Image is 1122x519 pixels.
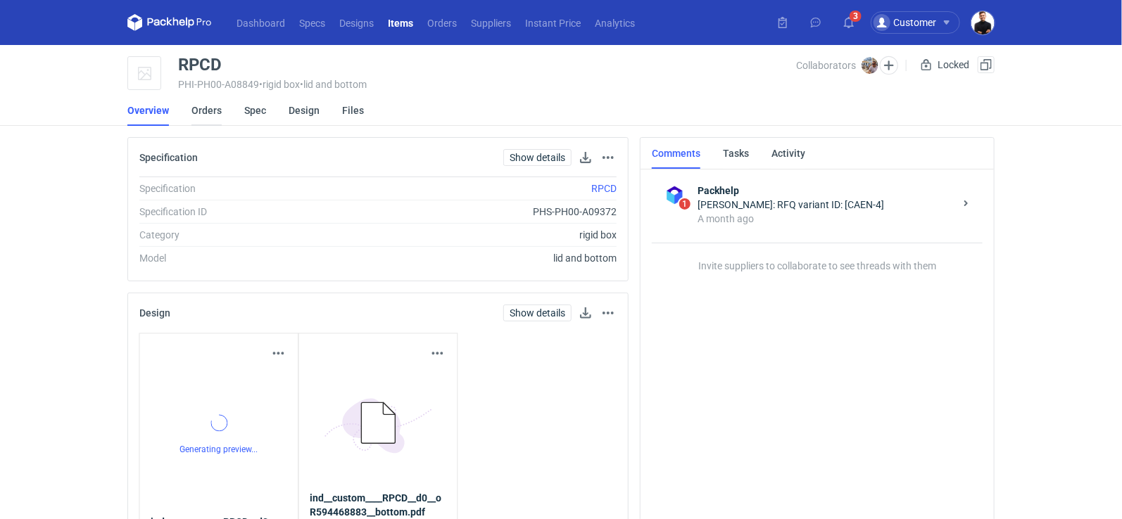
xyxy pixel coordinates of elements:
span: 1 [679,198,691,210]
div: PHI-PH00-A08849 [178,79,796,90]
div: lid and bottom [330,251,617,265]
a: Instant Price [518,14,588,31]
a: Overview [127,95,169,126]
h2: Specification [139,152,198,163]
button: Actions [600,149,617,166]
button: 3 [838,11,860,34]
div: PHS-PH00-A09372 [330,205,617,219]
strong: Packhelp [698,184,954,198]
a: Show details [503,305,572,321]
div: Generating preview... [151,368,287,504]
img: Packhelp [663,184,686,207]
button: Download specification [577,149,594,166]
span: • lid and bottom [300,79,367,90]
button: Actions [600,305,617,321]
a: Activity [771,138,805,169]
a: Download design [577,305,594,321]
div: Category [139,228,330,242]
svg: Packhelp Pro [127,14,212,31]
button: Customer [871,11,971,34]
h2: Design [139,307,170,319]
span: • rigid box [259,79,300,90]
a: Design [289,95,320,126]
a: Dashboard [229,14,292,31]
a: Orders [420,14,464,31]
a: Comments [652,138,700,169]
div: Customer [874,14,936,31]
span: Collaborators [796,60,856,71]
img: Michał Palasek [862,57,878,74]
div: rigid box [330,228,617,242]
div: Locked [918,56,972,73]
a: Spec [244,95,266,126]
div: RPCD [178,56,222,73]
button: Actions [429,345,446,362]
a: Orders [191,95,222,126]
strong: ind__custom____RPCD__d0__oR594468883__bottom.pdf [310,493,442,518]
a: Analytics [588,14,642,31]
a: Tasks [723,138,749,169]
p: Invite suppliers to collaborate to see threads with them [652,243,983,271]
a: Designs [332,14,381,31]
a: Show details [503,149,572,166]
button: Duplicate Item [978,56,995,73]
a: Items [381,14,420,31]
a: Files [342,95,364,126]
a: RPCD [591,183,617,194]
div: [PERSON_NAME]: RFQ variant ID: [CAEN-4] [698,198,954,212]
div: Specification ID [139,205,330,219]
a: Suppliers [464,14,518,31]
div: Specification [139,181,330,196]
button: Edit collaborators [880,56,898,75]
a: Specs [292,14,332,31]
img: Tomasz Kubiak [971,11,995,34]
button: Actions [270,345,287,362]
div: Model [139,251,330,265]
div: A month ago [698,212,954,226]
